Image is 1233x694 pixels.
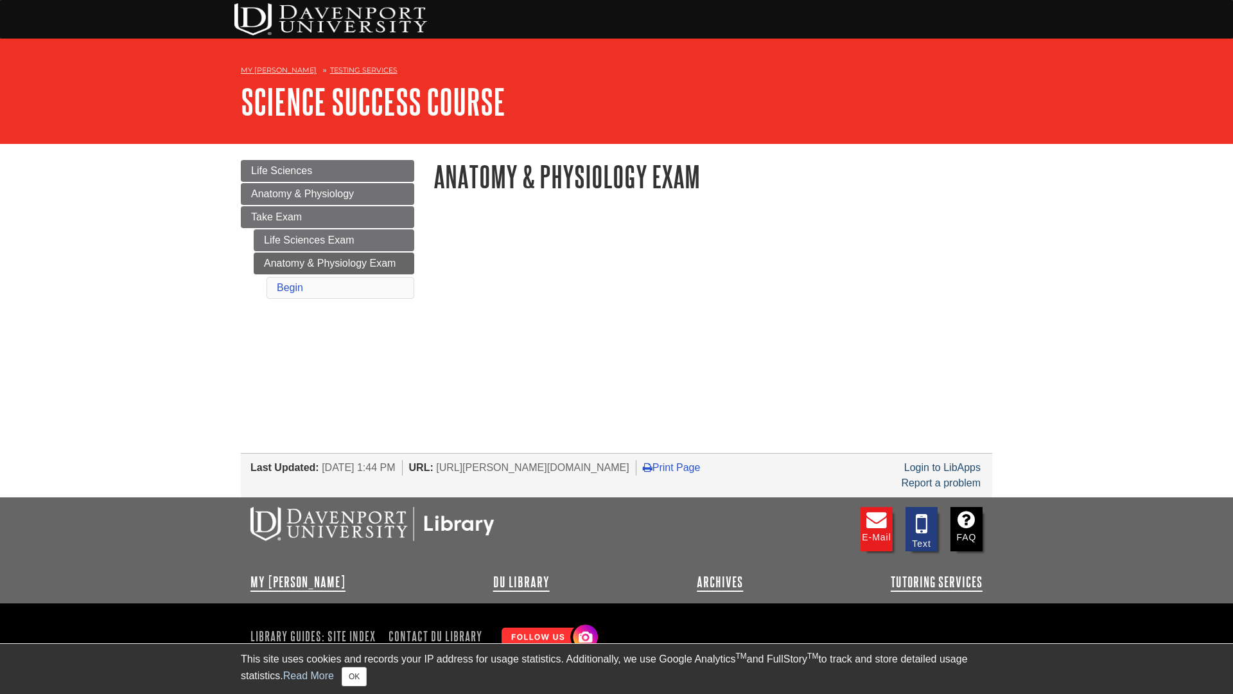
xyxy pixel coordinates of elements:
a: Anatomy & Physiology Exam [254,253,414,274]
span: URL: [409,462,433,473]
a: My [PERSON_NAME] [250,574,345,590]
img: Follow Us! Instagram [495,619,601,656]
a: DU Library [493,574,550,590]
sup: TM [807,652,818,661]
a: Archives [697,574,743,590]
img: DU Testing Services [234,3,427,35]
a: E-mail [861,507,893,551]
sup: TM [735,652,746,661]
iframe: 850a3bcda7ad93517f7d8a4d93020fe5 [433,222,992,350]
i: Print Page [643,462,652,472]
div: Guide Page Menu [241,160,414,301]
a: Life Sciences [241,160,414,182]
div: This site uses cookies and records your IP address for usage statistics. Additionally, we use Goo... [241,652,992,686]
a: Science Success Course [241,82,505,121]
h1: Anatomy & Physiology Exam [433,160,992,193]
a: Begin [277,282,303,293]
a: Tutoring Services [891,574,983,590]
a: Login to LibApps [904,462,981,473]
a: My [PERSON_NAME] [241,65,317,76]
a: Anatomy & Physiology [241,183,414,205]
nav: breadcrumb [241,62,992,82]
button: Close [342,667,367,686]
a: Take Exam [241,206,414,228]
a: Testing Services [330,66,398,75]
span: [URL][PERSON_NAME][DOMAIN_NAME] [436,462,629,473]
span: Last Updated: [250,462,319,473]
img: DU Libraries [250,507,494,540]
span: [DATE] 1:44 PM [322,462,395,473]
span: Take Exam [251,211,302,222]
span: Life Sciences [251,165,312,176]
a: FAQ [950,507,983,551]
a: Library Guides: Site Index [250,625,381,647]
a: Print Page [643,462,701,473]
a: Life Sciences Exam [254,229,414,251]
span: Anatomy & Physiology [251,188,354,199]
a: Report a problem [901,477,981,488]
a: Text [905,507,938,551]
a: Contact DU Library [383,625,487,647]
a: Read More [283,670,334,681]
